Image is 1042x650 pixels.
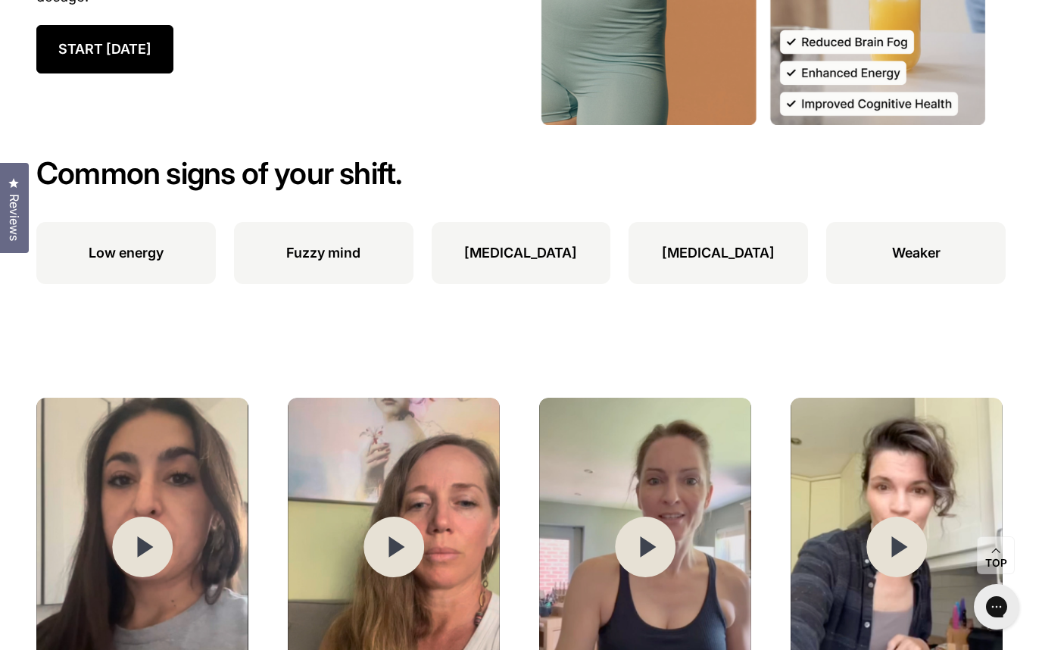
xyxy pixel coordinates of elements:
iframe: Gorgias live chat messenger [966,579,1027,635]
p: Low energy [89,243,164,263]
span: Reviews [4,194,23,241]
p: [MEDICAL_DATA] [662,243,775,263]
p: [MEDICAL_DATA] [464,243,577,263]
h2: Common signs of your shift. [36,155,1006,192]
span: Top [985,557,1007,570]
a: START [DATE] [36,25,173,73]
p: Fuzzy mind [286,243,360,263]
p: Weaker [892,243,941,263]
